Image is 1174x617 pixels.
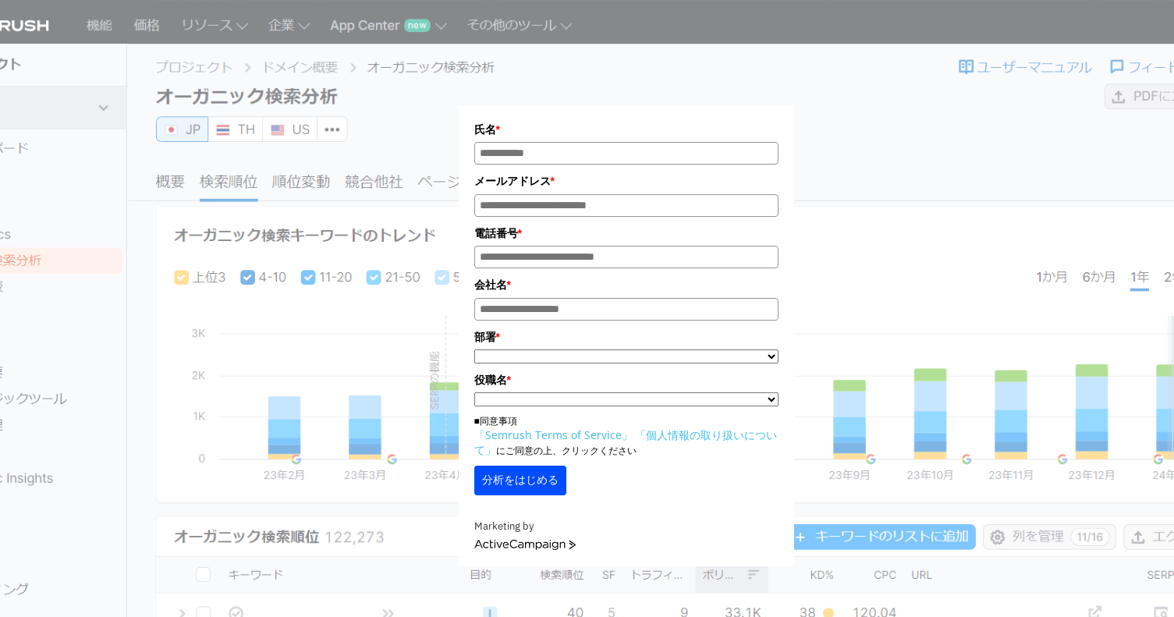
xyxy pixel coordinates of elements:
[474,371,779,388] label: 役職名
[474,225,779,242] label: 電話番号
[474,172,779,190] label: メールアドレス
[474,121,779,138] label: 氏名
[474,519,779,535] div: Marketing by
[474,414,779,458] p: ■同意事項 にご同意の上、クリックください
[474,466,566,495] button: 分析をはじめる
[474,328,779,346] label: 部署
[474,427,633,442] a: 「Semrush Terms of Service」
[474,276,779,293] label: 会社名
[474,427,777,457] a: 「個人情報の取り扱いについて」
